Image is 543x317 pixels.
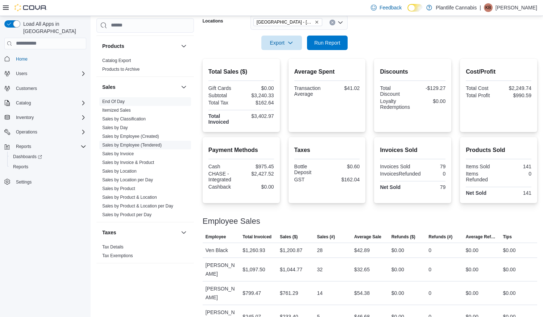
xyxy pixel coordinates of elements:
div: $799.47 [243,289,261,297]
span: Users [13,69,86,78]
div: $54.38 [354,289,370,297]
button: Settings [1,176,89,187]
div: Items Refunded [466,171,497,182]
div: Loyalty Redemptions [380,98,411,110]
div: $0.00 [503,289,515,297]
span: Dashboards [13,154,42,160]
div: $3,240.33 [243,92,274,98]
span: Feedback [380,4,402,11]
div: 0 [423,171,445,177]
div: $0.00 [243,184,274,190]
span: Sales by Product & Location per Day [102,203,173,209]
span: Itemized Sales [102,107,131,113]
strong: Net Sold [466,190,486,196]
div: $2,427.52 [243,171,274,177]
div: $0.00 [391,289,404,297]
a: Tax Exemptions [102,253,133,258]
a: Sales by Invoice & Product [102,160,154,165]
div: $975.45 [243,164,274,169]
span: End Of Day [102,99,125,104]
div: 0 [428,246,431,255]
span: Products to Archive [102,66,140,72]
button: Run Report [307,36,348,50]
div: 79 [414,164,445,169]
button: Reports [1,141,89,152]
div: $990.59 [500,92,531,98]
div: 0 [428,289,431,297]
div: $0.00 [466,265,478,274]
span: Total Invoiced [243,234,271,240]
div: Total Profit [466,92,497,98]
span: Employee [206,234,226,240]
span: Sales by Invoice [102,151,134,157]
button: Clear input [329,20,335,25]
span: Inventory [13,113,86,122]
span: Tax Details [102,244,124,250]
a: Tax Details [102,244,124,250]
div: Taxes [96,243,194,263]
div: Kim Bore [484,3,493,12]
a: Sales by Product [102,186,135,191]
span: Operations [16,129,37,135]
div: $1,044.77 [280,265,302,274]
div: CHASE - Integrated [208,171,240,182]
span: Run Report [314,39,340,46]
span: Reports [13,164,28,170]
div: Invoices Sold [380,164,411,169]
button: Reports [13,142,34,151]
h2: Cost/Profit [466,67,531,76]
a: Sales by Day [102,125,128,130]
a: Products to Archive [102,67,140,72]
div: Cashback [208,184,240,190]
div: 32 [317,265,323,274]
strong: Net Sold [380,184,401,190]
div: Ven Black [203,243,240,258]
p: [PERSON_NAME] [496,3,537,12]
span: Catalog [16,100,31,106]
div: $1,097.50 [243,265,265,274]
span: Edmonton - Albany [253,18,322,26]
span: Tips [503,234,511,240]
div: Total Cost [466,85,497,91]
div: $0.00 [414,98,445,104]
div: $0.00 [391,265,404,274]
span: Sales by Invoice & Product [102,160,154,165]
button: Taxes [102,229,178,236]
span: Load All Apps in [GEOGRAPHIC_DATA] [20,20,86,35]
div: $1,200.87 [280,246,302,255]
button: Inventory [13,113,37,122]
button: Customers [1,83,89,94]
button: Home [1,54,89,64]
h3: Employee Sales [203,217,260,226]
span: Sales by Product & Location [102,194,157,200]
span: Sales by Employee (Created) [102,133,159,139]
div: $42.89 [354,246,370,255]
button: Catalog [13,99,34,107]
button: Export [261,36,302,50]
a: Reports [10,162,31,171]
a: Sales by Employee (Created) [102,134,159,139]
div: Sales [96,97,194,222]
span: Average Refund [466,234,497,240]
a: Sales by Classification [102,116,146,122]
button: Products [179,42,188,50]
div: $32.65 [354,265,370,274]
a: Sales by Location per Day [102,177,153,182]
div: Transaction Average [294,85,326,97]
button: Products [102,42,178,50]
span: Sales (#) [317,234,335,240]
div: Subtotal [208,92,240,98]
h2: Average Spent [294,67,360,76]
span: Average Sale [354,234,381,240]
h2: Discounts [380,67,445,76]
a: Dashboards [7,152,89,162]
a: Customers [13,84,40,93]
span: Reports [16,144,31,149]
button: Remove Edmonton - Albany from selection in this group [315,20,319,24]
span: [GEOGRAPHIC_DATA] - [GEOGRAPHIC_DATA] [257,18,313,26]
a: Home [13,55,30,63]
span: Sales by Classification [102,116,146,122]
a: Itemized Sales [102,108,131,113]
